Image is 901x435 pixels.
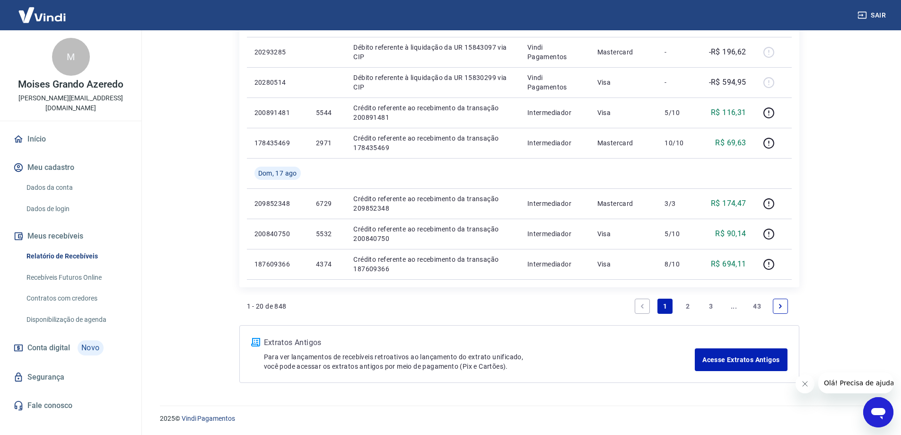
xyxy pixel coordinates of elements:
[726,299,742,314] a: Jump forward
[27,341,70,355] span: Conta digital
[23,247,130,266] a: Relatório de Recebíveis
[527,138,582,148] p: Intermediador
[23,289,130,308] a: Contratos com credores
[254,229,301,239] p: 200840750
[11,226,130,247] button: Meus recebíveis
[11,395,130,416] a: Fale conosco
[254,259,301,269] p: 187609366
[527,73,582,92] p: Vindi Pagamentos
[856,7,890,24] button: Sair
[353,224,512,243] p: Crédito referente ao recebimento da transação 200840750
[709,77,746,88] p: -R$ 594,95
[773,299,788,314] a: Next page
[6,7,79,14] span: Olá! Precisa de ajuda?
[665,78,692,87] p: -
[597,199,650,208] p: Mastercard
[749,299,765,314] a: Page 43
[316,259,338,269] p: 4374
[18,80,123,89] p: Moises Grando Azeredo
[818,373,893,393] iframe: Mensagem da empresa
[254,138,301,148] p: 178435469
[254,47,301,57] p: 20293285
[247,302,287,311] p: 1 - 20 de 848
[52,38,90,76] div: M
[264,352,695,371] p: Para ver lançamentos de recebíveis retroativos ao lançamento do extrato unificado, você pode aces...
[251,338,260,346] img: ícone
[353,255,512,274] p: Crédito referente ao recebimento da transação 187609366
[254,78,301,87] p: 20280514
[665,47,692,57] p: -
[11,157,130,178] button: Meu cadastro
[11,129,130,150] a: Início
[665,229,692,239] p: 5/10
[11,367,130,388] a: Segurança
[23,178,130,197] a: Dados da conta
[657,299,673,314] a: Page 1 is your current page
[353,43,512,62] p: Débito referente à liquidação da UR 15843097 via CIP
[316,199,338,208] p: 6729
[527,43,582,62] p: Vindi Pagamentos
[264,337,695,348] p: Extratos Antigos
[715,137,746,149] p: R$ 69,63
[711,258,746,270] p: R$ 694,11
[353,103,512,122] p: Crédito referente ao recebimento da transação 200891481
[631,295,792,318] ul: Pagination
[711,107,746,118] p: R$ 116,31
[597,259,650,269] p: Visa
[597,47,650,57] p: Mastercard
[353,133,512,152] p: Crédito referente ao recebimento da transação 178435469
[635,299,650,314] a: Previous page
[715,228,746,240] p: R$ 90,14
[681,299,696,314] a: Page 2
[527,199,582,208] p: Intermediador
[160,414,878,424] p: 2025 ©
[863,397,893,427] iframe: Botão para abrir a janela de mensagens
[703,299,718,314] a: Page 3
[695,348,787,371] a: Acesse Extratos Antigos
[597,138,650,148] p: Mastercard
[11,0,73,29] img: Vindi
[316,229,338,239] p: 5532
[665,138,692,148] p: 10/10
[258,169,297,178] span: Dom, 17 ago
[597,108,650,117] p: Visa
[527,259,582,269] p: Intermediador
[709,46,746,58] p: -R$ 196,62
[23,310,130,329] a: Disponibilização de agenda
[254,199,301,208] p: 209852348
[597,229,650,239] p: Visa
[353,73,512,92] p: Débito referente à liquidação da UR 15830299 via CIP
[8,93,134,113] p: [PERSON_NAME][EMAIL_ADDRESS][DOMAIN_NAME]
[665,108,692,117] p: 5/10
[665,259,692,269] p: 8/10
[597,78,650,87] p: Visa
[23,268,130,287] a: Recebíveis Futuros Online
[254,108,301,117] p: 200891481
[11,337,130,359] a: Conta digitalNovo
[23,199,130,219] a: Dados de login
[665,199,692,208] p: 3/3
[353,194,512,213] p: Crédito referente ao recebimento da transação 209852348
[316,138,338,148] p: 2971
[316,108,338,117] p: 5544
[711,198,746,209] p: R$ 174,47
[78,340,104,355] span: Novo
[527,108,582,117] p: Intermediador
[527,229,582,239] p: Intermediador
[182,415,235,422] a: Vindi Pagamentos
[796,374,814,393] iframe: Fechar mensagem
